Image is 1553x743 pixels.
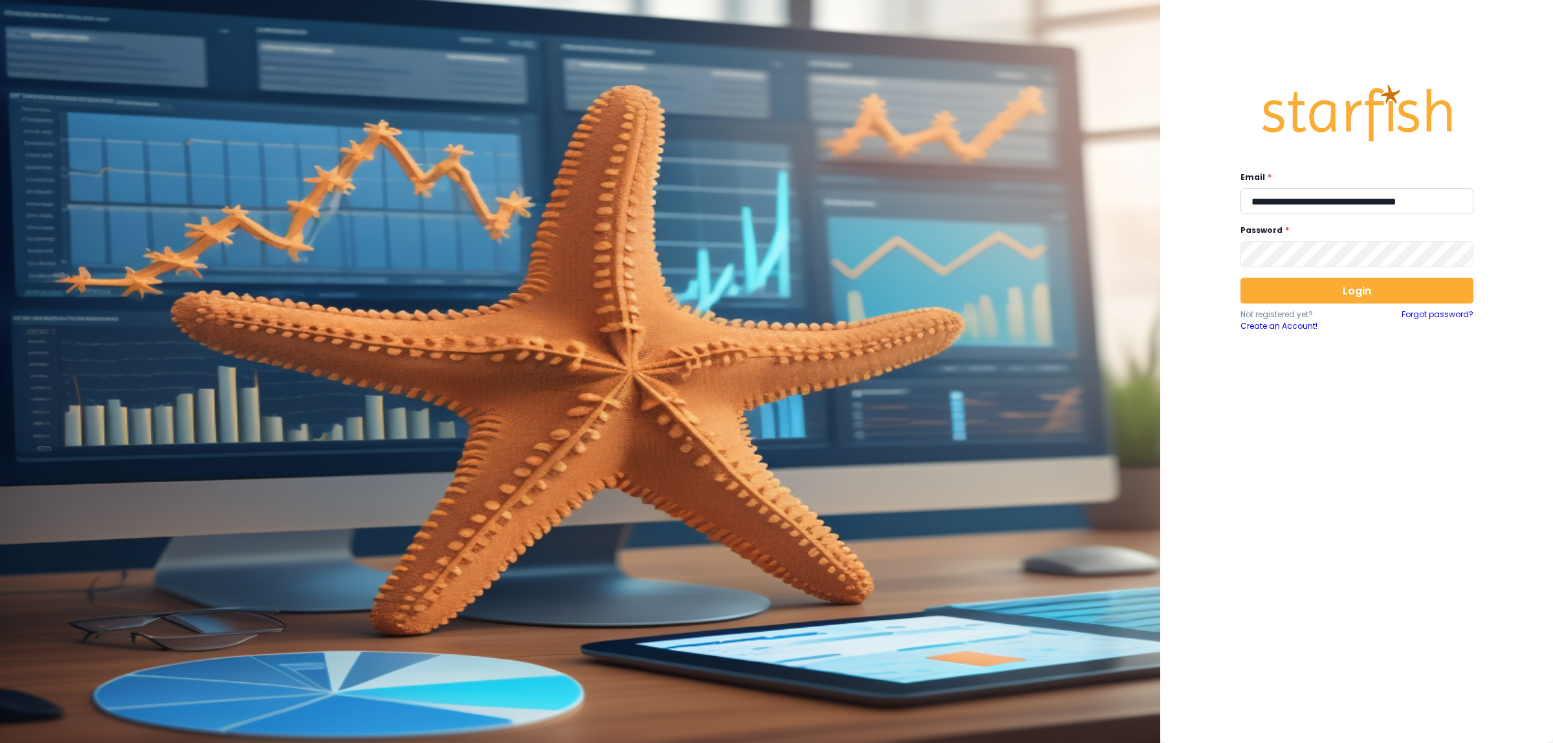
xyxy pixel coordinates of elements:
label: Password [1240,225,1466,236]
button: Login [1240,278,1473,304]
p: Not registered yet? [1240,309,1357,320]
img: Logo.42cb71d561138c82c4ab.png [1260,72,1454,154]
a: Create an Account! [1240,320,1357,332]
a: Forgot password? [1402,309,1473,332]
label: Email [1240,172,1466,183]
